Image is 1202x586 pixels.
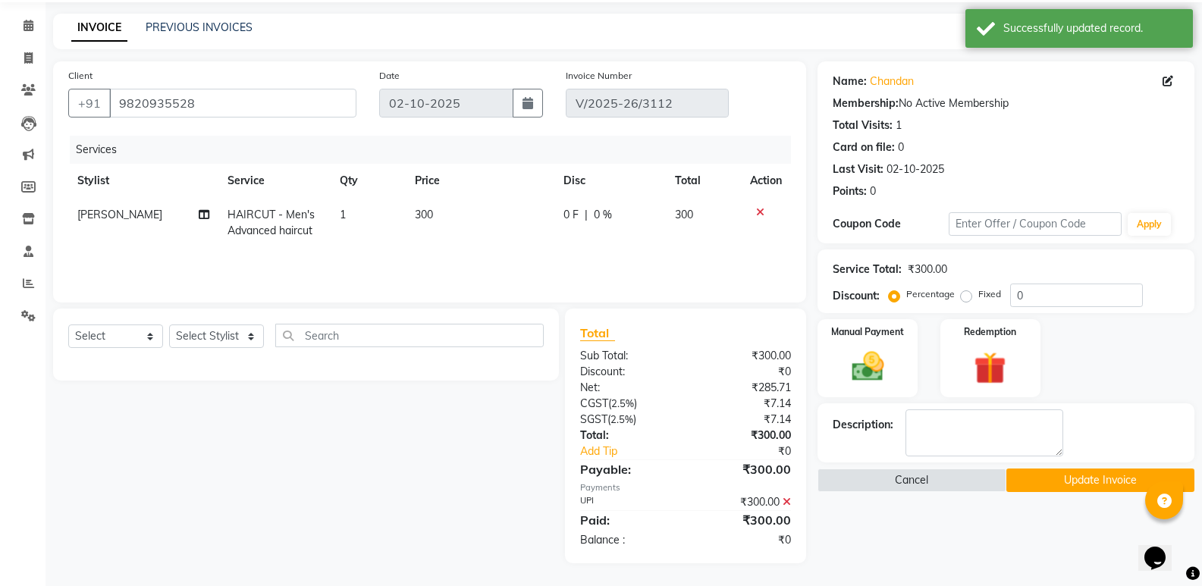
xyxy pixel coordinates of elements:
div: ( ) [569,412,686,428]
div: Points: [833,183,867,199]
label: Redemption [964,325,1016,339]
div: 02-10-2025 [887,161,944,177]
input: Search by Name/Mobile/Email/Code [109,89,356,118]
label: Date [379,69,400,83]
div: ₹0 [705,443,802,459]
th: Service [218,164,331,198]
span: HAIRCUT - Men's Advanced haircut [228,208,315,237]
span: [PERSON_NAME] [77,208,162,221]
a: Add Tip [569,443,705,459]
div: Discount: [569,364,686,380]
th: Action [741,164,791,198]
div: ₹300.00 [686,428,802,443]
label: Manual Payment [831,325,904,339]
label: Client [68,69,93,83]
button: +91 [68,89,111,118]
div: Service Total: [833,262,902,277]
span: 1 [340,208,346,221]
div: Last Visit: [833,161,883,177]
span: 300 [415,208,433,221]
button: Update Invoice [1006,468,1194,492]
img: _cash.svg [842,348,894,385]
div: Membership: [833,96,899,111]
div: Successfully updated record. [1003,20,1182,36]
th: Total [666,164,741,198]
div: UPI [569,494,686,510]
th: Stylist [68,164,218,198]
label: Percentage [906,287,955,301]
div: Description: [833,417,893,433]
div: Coupon Code [833,216,948,232]
div: Total: [569,428,686,443]
div: ₹0 [686,364,802,380]
div: ₹7.14 [686,396,802,412]
label: Fixed [978,287,1001,301]
span: SGST [580,412,607,426]
div: Payable: [569,460,686,478]
div: ₹285.71 [686,380,802,396]
span: 0 F [563,207,579,223]
th: Price [406,164,554,198]
a: INVOICE [71,14,127,42]
div: ₹300.00 [908,262,947,277]
th: Qty [331,164,406,198]
span: | [585,207,588,223]
a: Chandan [870,74,914,89]
div: 0 [870,183,876,199]
span: 2.5% [611,397,634,409]
div: Balance : [569,532,686,548]
div: Services [70,136,802,164]
a: PREVIOUS INVOICES [146,20,253,34]
div: 0 [898,139,904,155]
div: ₹300.00 [686,460,802,478]
div: ₹7.14 [686,412,802,428]
div: ₹0 [686,532,802,548]
label: Invoice Number [566,69,632,83]
input: Search [275,324,544,347]
div: Card on file: [833,139,895,155]
div: ₹300.00 [686,348,802,364]
div: Discount: [833,288,880,304]
div: Name: [833,74,867,89]
span: 2.5% [610,413,633,425]
div: Payments [580,481,791,494]
span: Total [580,325,615,341]
div: ( ) [569,396,686,412]
span: CGST [580,396,608,410]
div: 1 [896,118,902,133]
div: ₹300.00 [686,511,802,529]
input: Enter Offer / Coupon Code [949,212,1122,236]
th: Disc [554,164,667,198]
button: Apply [1128,213,1171,236]
span: 300 [675,208,693,221]
div: Net: [569,380,686,396]
span: 0 % [594,207,612,223]
div: No Active Membership [833,96,1179,111]
img: _gift.svg [964,348,1016,388]
div: Sub Total: [569,348,686,364]
div: ₹300.00 [686,494,802,510]
div: Total Visits: [833,118,893,133]
iframe: chat widget [1138,525,1187,571]
button: Cancel [818,468,1006,492]
div: Paid: [569,511,686,529]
